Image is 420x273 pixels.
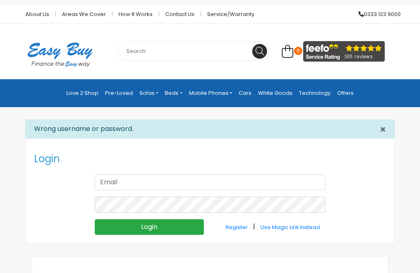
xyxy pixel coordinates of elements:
[136,86,162,101] a: Sofas
[235,86,255,101] a: Cars
[95,220,204,235] input: Login
[220,220,253,235] a: Register
[186,86,235,101] a: Mobile Phones
[303,41,385,62] img: feefo_logo
[352,12,401,17] a: 0333 123 9000
[34,147,325,172] h4: Login
[226,224,248,231] small: Register
[201,12,254,17] a: Service/Warranty
[56,12,112,17] a: Areas we cover
[255,220,325,235] a: Use Magic Link Instead
[210,220,331,235] div: |
[294,47,302,55] span: 0
[118,42,269,62] input: Search
[260,224,320,231] small: Use Magic Link Instead
[63,86,102,101] a: Love 2 Shop
[282,50,293,59] a: 0
[25,120,395,139] div: Wrong username or password.
[162,86,185,101] a: Beds
[95,175,325,190] input: Email
[159,12,201,17] a: Contact Us
[112,12,159,17] a: How it works
[296,86,334,101] a: Technology
[334,86,357,101] a: Offers
[102,86,136,101] a: Pre-Loved
[380,125,386,135] button: ×
[255,86,296,101] a: White Goods
[19,32,101,78] img: Easy Buy
[19,12,56,17] a: About Us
